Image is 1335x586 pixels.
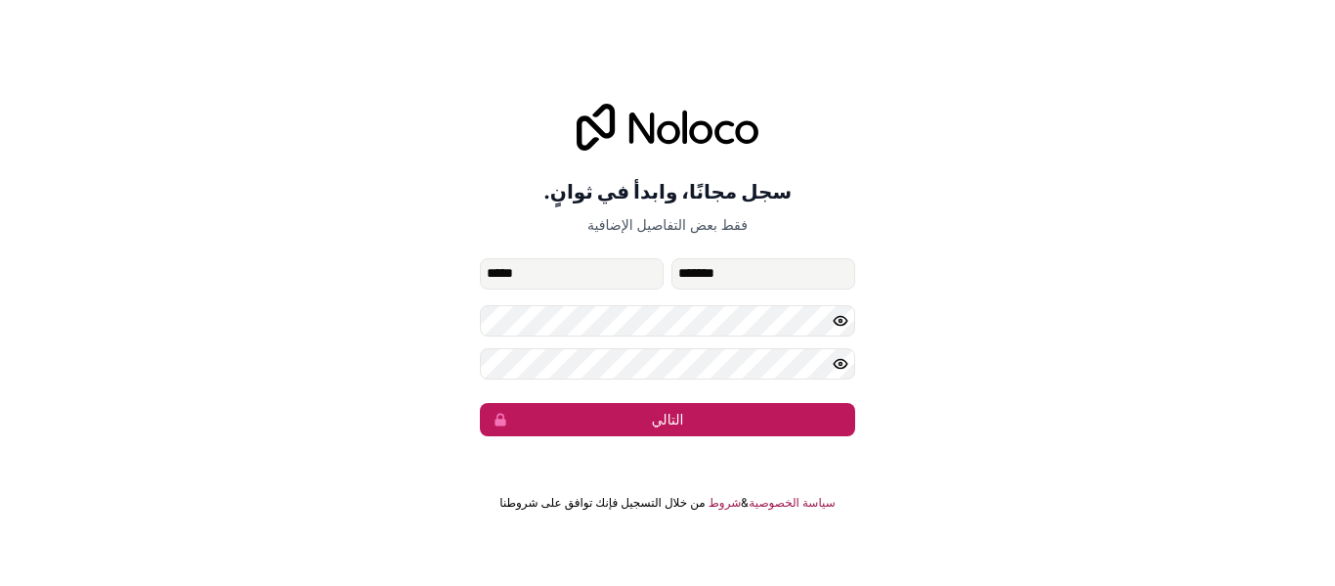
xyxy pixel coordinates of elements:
[709,495,742,510] font: شروط
[741,495,749,510] font: &
[480,403,855,436] button: التالي
[499,495,706,510] font: من خلال التسجيل فإنك توافق على شروطنا
[671,258,855,290] input: اسم العائلة
[480,305,855,337] input: كلمة المرور
[749,495,835,510] font: سياسة الخصوصية
[749,495,835,511] a: سياسة الخصوصية
[480,258,664,290] input: الاسم الأول
[480,348,855,380] input: تأكيد كلمة المرور
[709,495,742,511] a: شروط
[587,216,748,233] font: فقط بعض التفاصيل الإضافية
[543,180,792,203] font: سجل مجانًا، وابدأ في ثوانٍ.
[652,411,684,428] font: التالي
